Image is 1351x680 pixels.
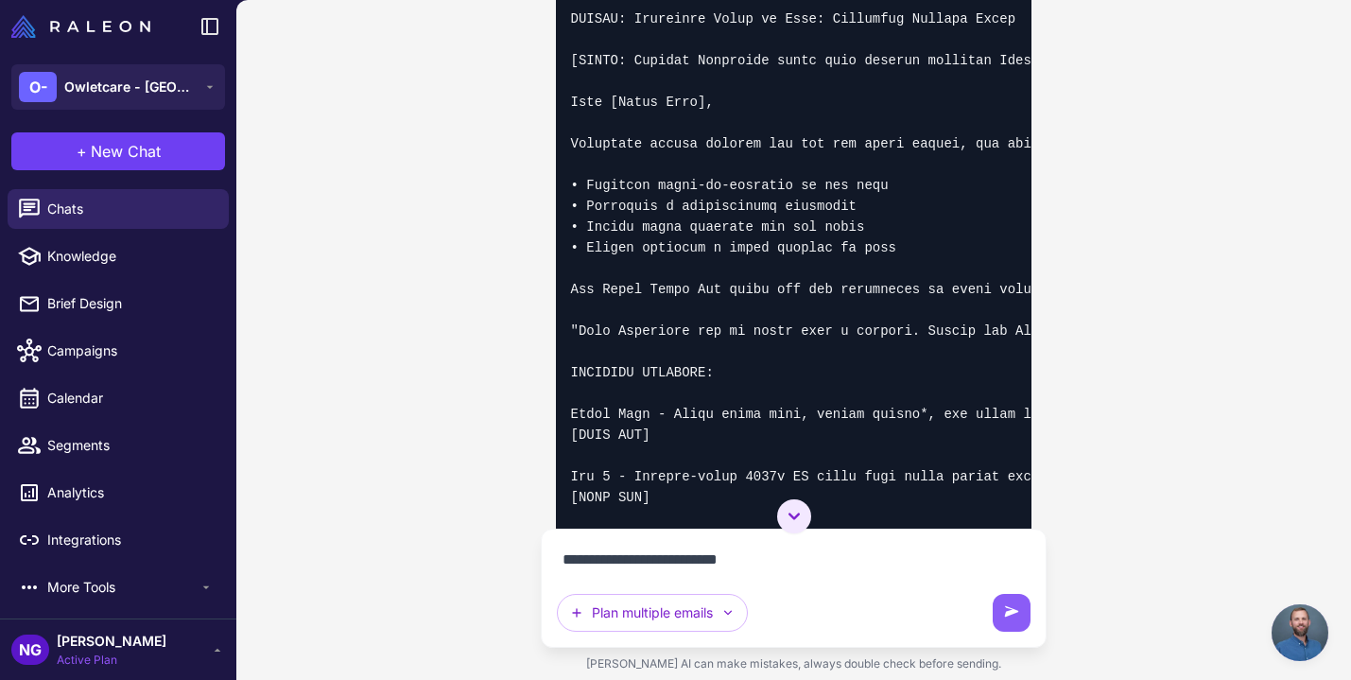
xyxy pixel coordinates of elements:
a: Integrations [8,520,229,560]
div: [PERSON_NAME] AI can make mistakes, always double check before sending. [541,648,1048,680]
div: Open chat [1272,604,1328,661]
span: Calendar [47,388,214,409]
a: Analytics [8,473,229,513]
span: Knowledge [47,246,214,267]
span: Owletcare - [GEOGRAPHIC_DATA] [64,77,197,97]
span: Active Plan [57,652,166,669]
a: Segments [8,426,229,465]
span: Segments [47,435,214,456]
button: O-Owletcare - [GEOGRAPHIC_DATA] [11,64,225,110]
a: Brief Design [8,284,229,323]
span: Campaigns [47,340,214,361]
a: Campaigns [8,331,229,371]
span: Analytics [47,482,214,503]
button: +New Chat [11,132,225,170]
a: Calendar [8,378,229,418]
span: + [77,140,87,163]
button: Plan multiple emails [557,594,748,632]
a: Raleon Logo [11,15,158,38]
img: Raleon Logo [11,15,150,38]
span: Brief Design [47,293,214,314]
a: Knowledge [8,236,229,276]
div: NG [11,635,49,665]
span: New Chat [91,140,161,163]
span: Integrations [47,530,214,550]
a: Chats [8,189,229,229]
span: Chats [47,199,214,219]
span: [PERSON_NAME] [57,631,166,652]
div: O- [19,72,57,102]
span: More Tools [47,577,199,598]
